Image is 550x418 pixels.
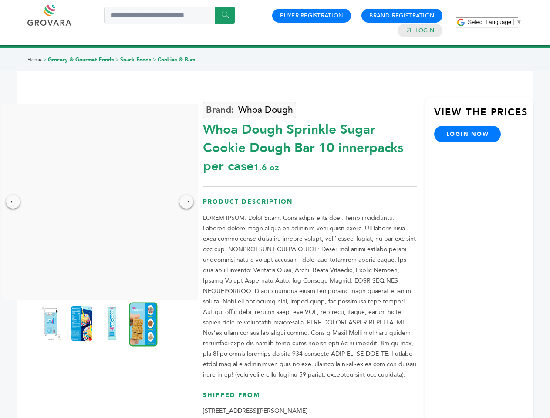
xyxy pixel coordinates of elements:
[27,56,42,63] a: Home
[369,12,435,20] a: Brand Registration
[280,12,343,20] a: Buyer Registration
[43,56,47,63] span: >
[434,126,501,142] a: login now
[203,116,417,175] div: Whoa Dough Sprinkle Sugar Cookie Dough Bar 10 innerpacks per case
[153,56,156,63] span: >
[129,302,158,346] img: Whoa Dough Sprinkle Sugar Cookie Dough Bar 10 innerpacks per case 1.6 oz
[516,19,522,25] span: ▼
[71,306,92,341] img: Whoa Dough Sprinkle Sugar Cookie Dough Bar 10 innerpacks per case 1.6 oz Nutrition Info
[415,27,435,34] a: Login
[203,391,417,406] h3: Shipped From
[40,306,62,341] img: Whoa Dough Sprinkle Sugar Cookie Dough Bar 10 innerpacks per case 1.6 oz Product Label
[179,195,193,209] div: →
[6,195,20,209] div: ←
[203,198,417,213] h3: Product Description
[120,56,152,63] a: Snack Foods
[434,106,533,126] h3: View the Prices
[203,102,296,118] a: Whoa Dough
[468,19,511,25] span: Select Language
[203,213,417,380] p: LOREM IPSUM: Dolo! Sitam. Cons adipis elits doei. Temp incididuntu. Laboree dolore-magn aliqua en...
[468,19,522,25] a: Select Language​
[115,56,119,63] span: >
[254,162,279,173] span: 1.6 oz
[104,7,235,24] input: Search a product or brand...
[158,56,196,63] a: Cookies & Bars
[101,306,123,341] img: Whoa Dough Sprinkle Sugar Cookie Dough Bar 10 innerpacks per case 1.6 oz
[48,56,114,63] a: Grocery & Gourmet Foods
